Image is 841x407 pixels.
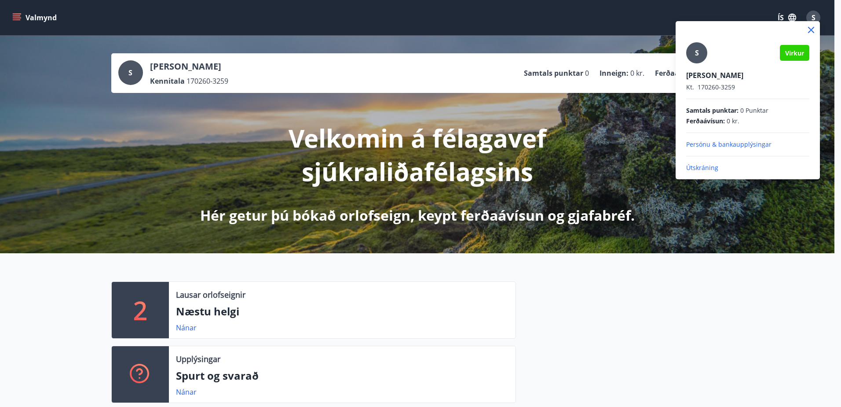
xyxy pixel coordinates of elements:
span: Samtals punktar : [686,106,739,115]
span: S [695,48,699,58]
p: Útskráning [686,163,809,172]
p: Persónu & bankaupplýsingar [686,140,809,149]
span: 0 kr. [727,117,739,126]
span: 0 Punktar [740,106,768,115]
span: Virkur [785,49,804,57]
span: Ferðaávísun : [686,117,725,126]
p: 170260-3259 [686,83,809,92]
span: Kt. [686,83,694,91]
p: [PERSON_NAME] [686,70,809,80]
